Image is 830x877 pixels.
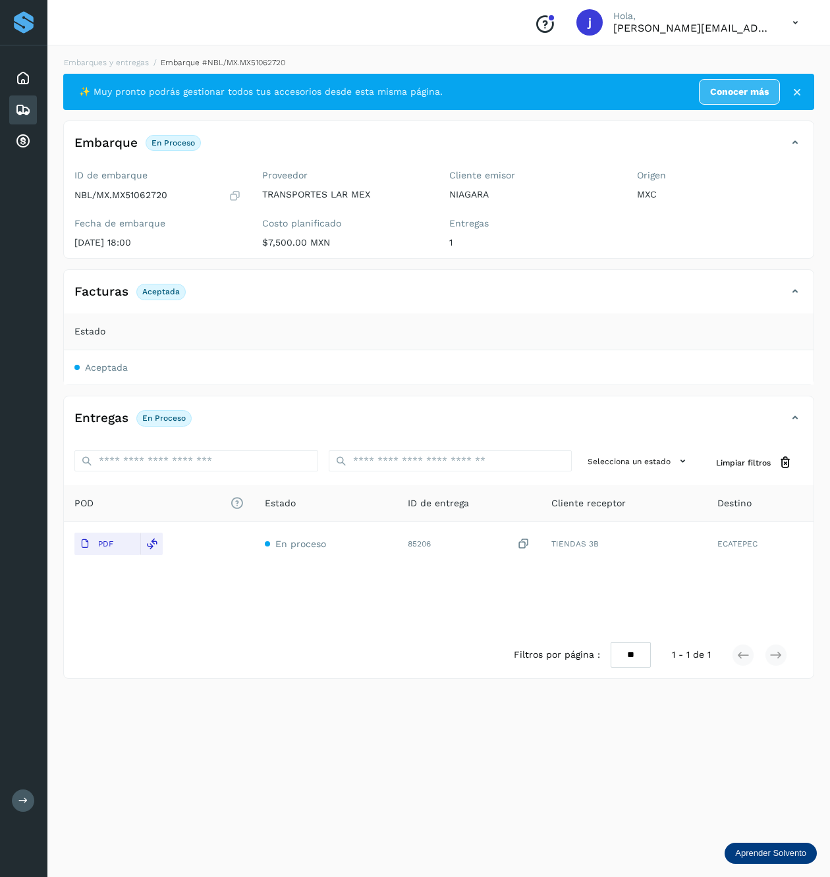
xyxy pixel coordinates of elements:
[98,539,113,548] p: PDF
[613,11,771,22] p: Hola,
[449,218,616,229] label: Entregas
[142,413,186,423] p: En proceso
[74,170,241,181] label: ID de embarque
[9,64,37,93] div: Inicio
[725,843,817,864] div: Aprender Solvento
[74,284,128,300] h4: Facturas
[64,280,814,313] div: FacturasAceptada
[142,287,180,296] p: Aceptada
[74,218,241,229] label: Fecha de embarque
[717,496,752,510] span: Destino
[449,237,616,248] p: 1
[64,132,814,165] div: EmbarqueEn proceso
[74,237,241,248] p: [DATE] 18:00
[161,58,285,67] span: Embarque #NBL/MX.MX51062720
[262,189,429,200] p: TRANSPORTES LAR MEX
[551,496,626,510] span: Cliente receptor
[707,522,814,566] td: ECATEPEC
[449,189,616,200] p: NIAGARA
[64,407,814,440] div: EntregasEn proceso
[705,450,803,475] button: Limpiar filtros
[262,170,429,181] label: Proveedor
[140,533,163,555] div: Reemplazar POD
[408,537,530,551] div: 85206
[637,170,804,181] label: Origen
[74,325,105,338] span: Estado
[265,496,296,510] span: Estado
[449,170,616,181] label: Cliente emisor
[699,79,780,105] a: Conocer más
[716,457,771,469] span: Limpiar filtros
[672,648,711,662] span: 1 - 1 de 1
[408,496,469,510] span: ID de entrega
[79,85,443,99] span: ✨ Muy pronto podrás gestionar todos tus accesorios desde esta misma página.
[275,539,326,549] span: En proceso
[613,22,771,34] p: jose.garciag@larmex.com
[582,450,695,472] button: Selecciona un estado
[74,190,167,201] p: NBL/MX.MX51062720
[514,648,600,662] span: Filtros por página :
[637,189,804,200] p: MXC
[74,496,244,510] span: POD
[74,136,138,151] h4: Embarque
[85,362,128,373] span: Aceptada
[9,127,37,156] div: Cuentas por cobrar
[64,58,149,67] a: Embarques y entregas
[9,95,37,124] div: Embarques y entregas
[262,218,429,229] label: Costo planificado
[74,411,128,426] h4: Entregas
[262,237,429,248] p: $7,500.00 MXN
[152,138,195,147] p: En proceso
[74,533,140,555] button: PDF
[735,848,806,859] p: Aprender Solvento
[541,522,707,566] td: TIENDAS 3B
[63,57,814,68] nav: breadcrumb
